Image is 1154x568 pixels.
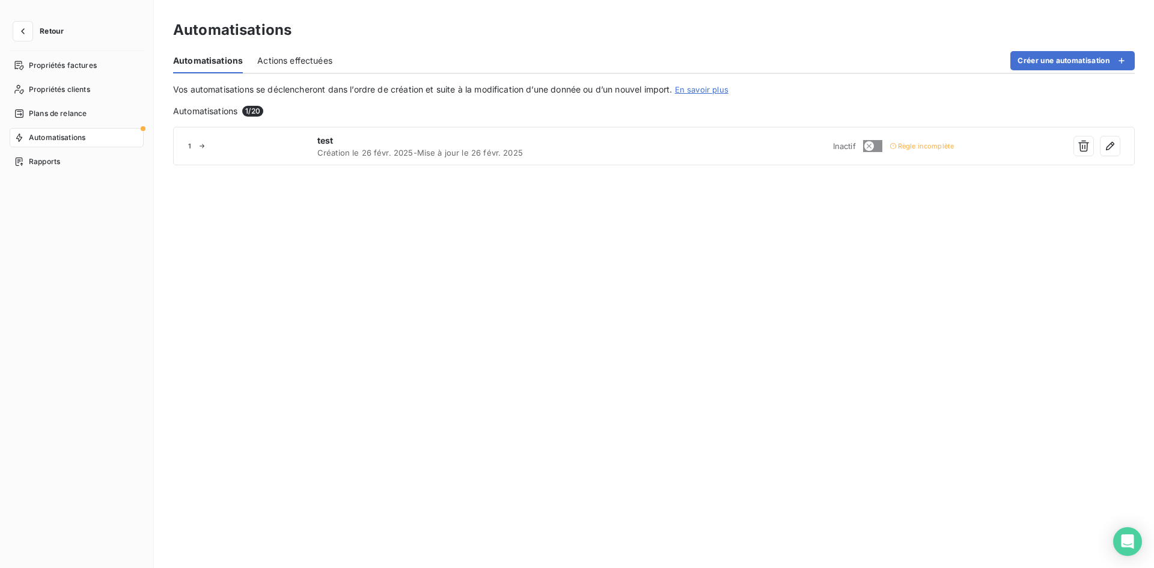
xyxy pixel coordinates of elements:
span: Retour [40,28,64,35]
span: Actions effectuées [257,55,332,67]
span: Plans de relance [29,108,87,119]
span: Rapports [29,156,60,167]
span: Propriétés clients [29,84,90,95]
a: En savoir plus [675,85,728,94]
span: Règle incomplète [898,142,954,150]
a: Propriétés factures [10,56,144,75]
span: Inactif [833,141,856,151]
a: Propriétés clients [10,80,144,99]
span: Vos automatisations se déclencheront dans l’ordre de création et suite à la modification d’une do... [173,84,673,94]
span: 1 / 20 [242,106,263,117]
button: Retour [10,22,73,41]
h3: Automatisations [173,19,292,41]
a: Automatisations [10,128,144,147]
button: Créer une automatisation [1010,51,1135,70]
span: Automatisations [29,132,85,143]
span: Automatisations [173,105,237,117]
span: Automatisations [173,55,243,67]
span: 1 [188,142,191,150]
span: Création le 26 févr. 2025 - Mise à jour le 26 févr. 2025 [317,148,652,157]
span: test [317,135,652,147]
span: Propriétés factures [29,60,97,71]
div: Open Intercom Messenger [1113,527,1142,556]
a: Rapports [10,152,144,171]
a: Plans de relance [10,104,144,123]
